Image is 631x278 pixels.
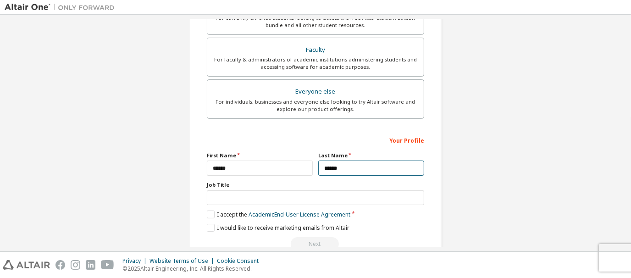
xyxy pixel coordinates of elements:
[217,257,264,265] div: Cookie Consent
[207,152,313,159] label: First Name
[5,3,119,12] img: Altair One
[318,152,424,159] label: Last Name
[71,260,80,270] img: instagram.svg
[207,181,424,189] label: Job Title
[55,260,65,270] img: facebook.svg
[213,85,418,98] div: Everyone else
[207,133,424,147] div: Your Profile
[86,260,95,270] img: linkedin.svg
[207,211,350,218] label: I accept the
[249,211,350,218] a: Academic End-User License Agreement
[213,14,418,29] div: For currently enrolled students looking to access the free Altair Student Edition bundle and all ...
[101,260,114,270] img: youtube.svg
[213,56,418,71] div: For faculty & administrators of academic institutions administering students and accessing softwa...
[207,237,424,251] div: Read and acccept EULA to continue
[213,98,418,113] div: For individuals, businesses and everyone else looking to try Altair software and explore our prod...
[3,260,50,270] img: altair_logo.svg
[149,257,217,265] div: Website Terms of Use
[122,257,149,265] div: Privacy
[122,265,264,272] p: © 2025 Altair Engineering, Inc. All Rights Reserved.
[213,44,418,56] div: Faculty
[207,224,349,232] label: I would like to receive marketing emails from Altair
